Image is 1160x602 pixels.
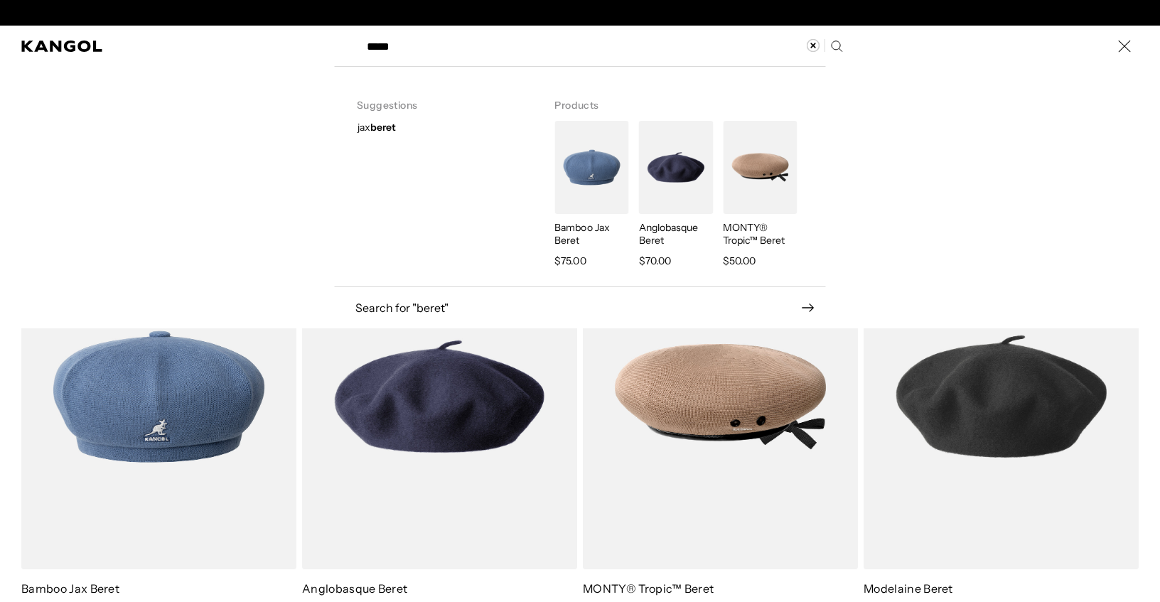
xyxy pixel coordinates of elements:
button: Close [1110,32,1139,60]
img: Anglobasque Beret [639,121,713,214]
span: jax [358,121,396,134]
a: Kangol [21,41,103,52]
span: $70.00 [639,252,671,269]
p: Bamboo Jax Beret [554,221,628,247]
div: Announcement [434,7,726,18]
span: $75.00 [554,252,586,269]
strong: beret [370,121,396,134]
button: Clear search term [807,39,825,52]
h3: Suggestions [357,81,509,121]
span: Search for " beret " [355,302,801,313]
h3: Products [554,81,802,121]
div: 2 of 2 [434,7,726,18]
span: $50.00 [723,252,756,269]
img: Bamboo Jax Beret [554,121,628,214]
button: Search for "beret" [334,301,825,314]
p: Anglobasque Beret [639,221,713,247]
img: MONTY® Tropic™ Beret [723,121,797,214]
button: Search here [830,40,843,53]
slideshow-component: Announcement bar [434,7,726,18]
p: MONTY® Tropic™ Beret [723,221,797,247]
